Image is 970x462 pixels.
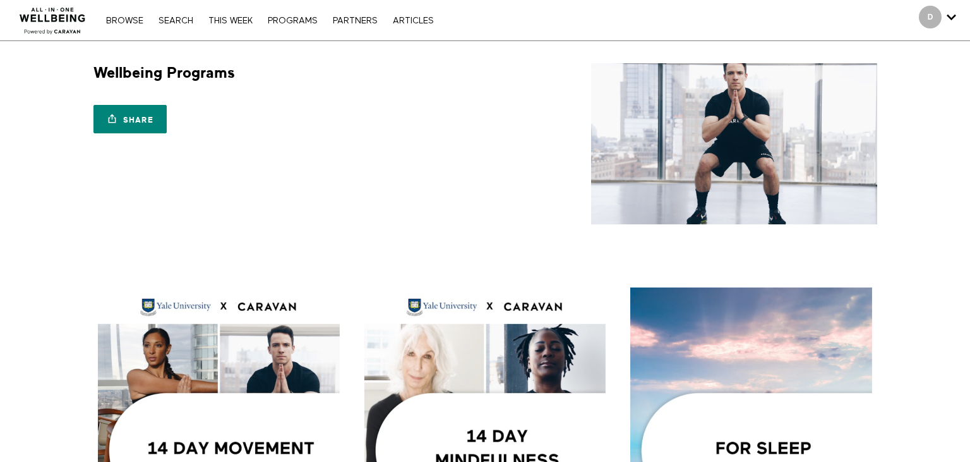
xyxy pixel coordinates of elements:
[386,16,440,25] a: ARTICLES
[261,16,324,25] a: PROGRAMS
[93,105,167,133] a: Share
[591,63,877,224] img: Wellbeing Programs
[100,14,440,27] nav: Primary
[152,16,200,25] a: Search
[202,16,259,25] a: THIS WEEK
[100,16,150,25] a: Browse
[326,16,384,25] a: PARTNERS
[93,63,235,83] h1: Wellbeing Programs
